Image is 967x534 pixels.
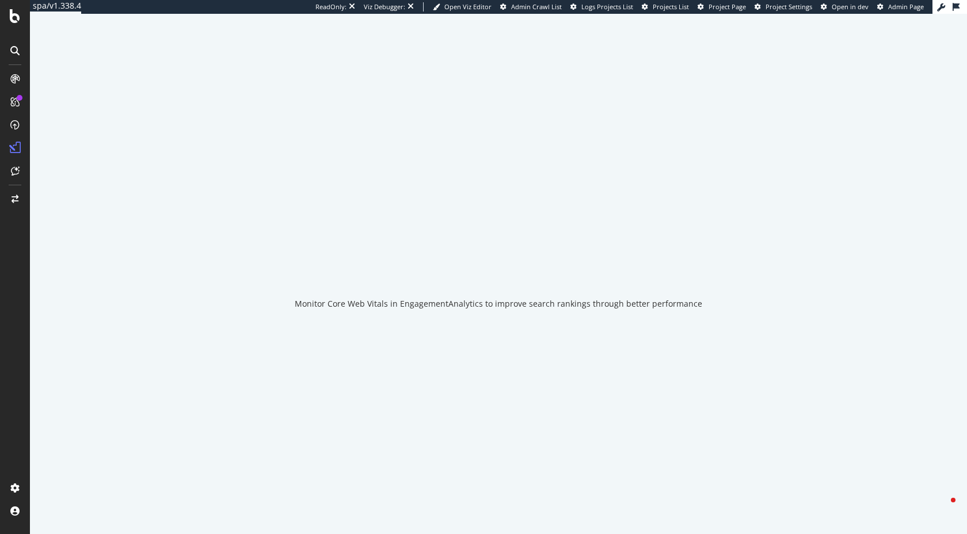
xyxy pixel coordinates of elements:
[500,2,562,12] a: Admin Crawl List
[444,2,492,11] span: Open Viz Editor
[877,2,924,12] a: Admin Page
[315,2,347,12] div: ReadOnly:
[832,2,869,11] span: Open in dev
[653,2,689,11] span: Projects List
[570,2,633,12] a: Logs Projects List
[511,2,562,11] span: Admin Crawl List
[888,2,924,11] span: Admin Page
[581,2,633,11] span: Logs Projects List
[766,2,812,11] span: Project Settings
[642,2,689,12] a: Projects List
[364,2,405,12] div: Viz Debugger:
[709,2,746,11] span: Project Page
[821,2,869,12] a: Open in dev
[457,238,540,280] div: animation
[928,495,955,522] iframe: Intercom live chat
[755,2,812,12] a: Project Settings
[295,298,702,310] div: Monitor Core Web Vitals in EngagementAnalytics to improve search rankings through better performance
[433,2,492,12] a: Open Viz Editor
[698,2,746,12] a: Project Page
